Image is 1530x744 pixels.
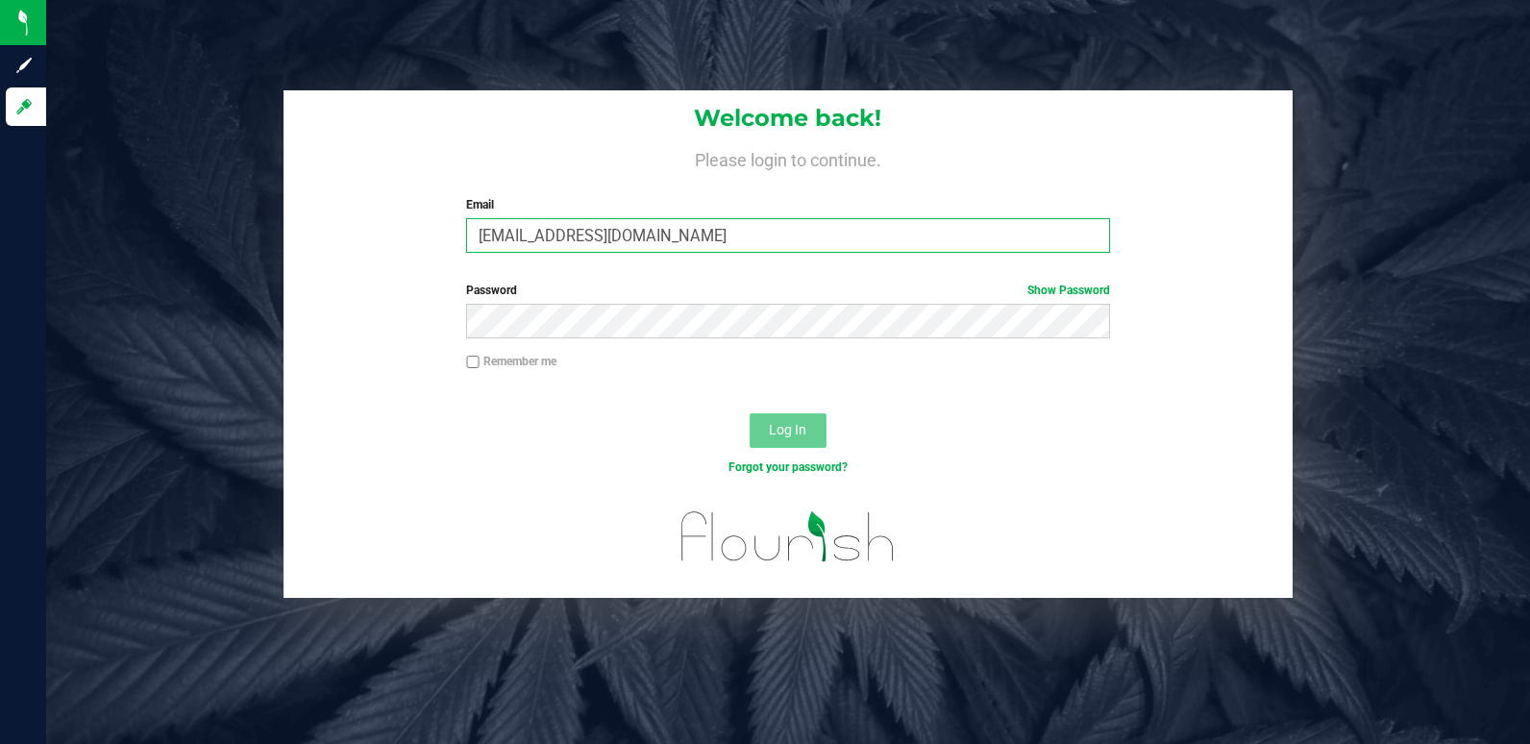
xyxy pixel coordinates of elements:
[284,146,1292,169] h4: Please login to continue.
[769,422,806,437] span: Log In
[662,496,914,577] img: flourish_logo.svg
[466,356,480,369] input: Remember me
[14,97,34,116] inline-svg: Log in
[284,106,1292,131] h1: Welcome back!
[466,353,556,370] label: Remember me
[750,413,827,448] button: Log In
[1027,284,1110,297] a: Show Password
[466,284,517,297] span: Password
[14,56,34,75] inline-svg: Sign up
[728,460,848,474] a: Forgot your password?
[466,196,1110,213] label: Email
